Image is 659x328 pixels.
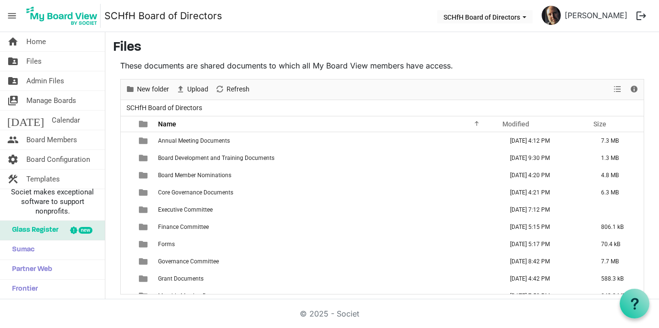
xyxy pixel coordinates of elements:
div: Details [626,79,642,100]
td: 4.8 MB is template cell column header Size [591,167,644,184]
p: These documents are shared documents to which all My Board View members have access. [120,60,644,71]
td: February 12, 2025 9:30 PM column header Modified [500,149,591,167]
td: Annual Meeting Documents is template cell column header Name [155,132,500,149]
span: people [7,130,19,149]
span: Monthly Meeting Documents [158,293,232,299]
span: Upload [186,83,209,95]
td: Forms is template cell column header Name [155,236,500,253]
span: Board Member Nominations [158,172,231,179]
span: folder_shared [7,71,19,90]
a: SCHfH Board of Directors [104,6,222,25]
div: New folder [122,79,172,100]
h3: Files [113,40,651,56]
td: checkbox [121,132,133,149]
div: Upload [172,79,212,100]
img: My Board View Logo [23,4,101,28]
td: checkbox [121,287,133,305]
td: is template cell column header type [133,236,155,253]
td: June 13, 2025 4:20 PM column header Modified [500,167,591,184]
td: 243.8 MB is template cell column header Size [591,287,644,305]
td: checkbox [121,236,133,253]
button: View dropdownbutton [612,83,623,95]
td: February 24, 2025 4:42 PM column header Modified [500,270,591,287]
td: August 21, 2025 7:58 PM column header Modified [500,287,591,305]
span: switch_account [7,91,19,110]
td: Core Governance Documents is template cell column header Name [155,184,500,201]
td: May 05, 2025 4:12 PM column header Modified [500,132,591,149]
td: is template cell column header type [133,218,155,236]
span: Name [158,120,176,128]
td: checkbox [121,149,133,167]
td: June 13, 2025 4:21 PM column header Modified [500,184,591,201]
td: Executive Committee is template cell column header Name [155,201,500,218]
td: Monthly Meeting Documents is template cell column header Name [155,287,500,305]
td: 588.3 kB is template cell column header Size [591,270,644,287]
span: Governance Committee [158,258,219,265]
a: © 2025 - Societ [300,309,359,318]
span: construction [7,170,19,189]
span: Societ makes exceptional software to support nonprofits. [4,187,101,216]
td: 7.3 MB is template cell column header Size [591,132,644,149]
td: Board Development and Training Documents is template cell column header Name [155,149,500,167]
td: January 22, 2025 5:15 PM column header Modified [500,218,591,236]
td: checkbox [121,201,133,218]
span: settings [7,150,19,169]
div: new [79,227,92,234]
td: Governance Committee is template cell column header Name [155,253,500,270]
span: home [7,32,19,51]
span: Calendar [52,111,80,130]
td: is template cell column header type [133,167,155,184]
td: is template cell column header type [133,287,155,305]
button: Upload [174,83,210,95]
span: Refresh [226,83,250,95]
td: 806.1 kB is template cell column header Size [591,218,644,236]
td: August 13, 2025 8:42 PM column header Modified [500,253,591,270]
button: New folder [124,83,171,95]
td: is template cell column header type [133,184,155,201]
td: Grant Documents is template cell column header Name [155,270,500,287]
td: is template cell column header type [133,132,155,149]
td: is template cell column header type [133,201,155,218]
td: is template cell column header type [133,253,155,270]
td: 70.4 kB is template cell column header Size [591,236,644,253]
span: Modified [502,120,529,128]
button: logout [631,6,651,26]
div: View [610,79,626,100]
td: 1.3 MB is template cell column header Size [591,149,644,167]
button: Refresh [214,83,251,95]
img: yBGpWBoWnom3Zw7BMdEWlLVUZpYoI47Jpb9souhwf1jEgJUyyu107S__lmbQQ54c4KKuLw7hNP5JKuvjTEF3_w_thumb.png [542,6,561,25]
span: Annual Meeting Documents [158,137,230,144]
span: menu [3,7,21,25]
td: June 19, 2024 7:12 PM column header Modified [500,201,591,218]
td: Finance Committee is template cell column header Name [155,218,500,236]
span: Core Governance Documents [158,189,233,196]
span: SCHfH Board of Directors [125,102,204,114]
span: Board Members [26,130,77,149]
span: Files [26,52,42,71]
td: checkbox [121,253,133,270]
a: My Board View Logo [23,4,104,28]
span: Glass Register [7,221,58,240]
span: folder_shared [7,52,19,71]
span: Size [593,120,606,128]
button: Details [628,83,641,95]
td: is template cell column header type [133,270,155,287]
span: Grant Documents [158,275,204,282]
span: Sumac [7,240,34,260]
td: is template cell column header Size [591,201,644,218]
span: [DATE] [7,111,44,130]
td: Board Member Nominations is template cell column header Name [155,167,500,184]
a: [PERSON_NAME] [561,6,631,25]
span: Templates [26,170,60,189]
td: checkbox [121,218,133,236]
span: Board Development and Training Documents [158,155,274,161]
span: Forms [158,241,175,248]
td: checkbox [121,167,133,184]
span: Admin Files [26,71,64,90]
td: January 31, 2025 5:17 PM column header Modified [500,236,591,253]
span: New folder [136,83,170,95]
span: Home [26,32,46,51]
span: Manage Boards [26,91,76,110]
button: SCHfH Board of Directors dropdownbutton [437,10,533,23]
td: checkbox [121,184,133,201]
